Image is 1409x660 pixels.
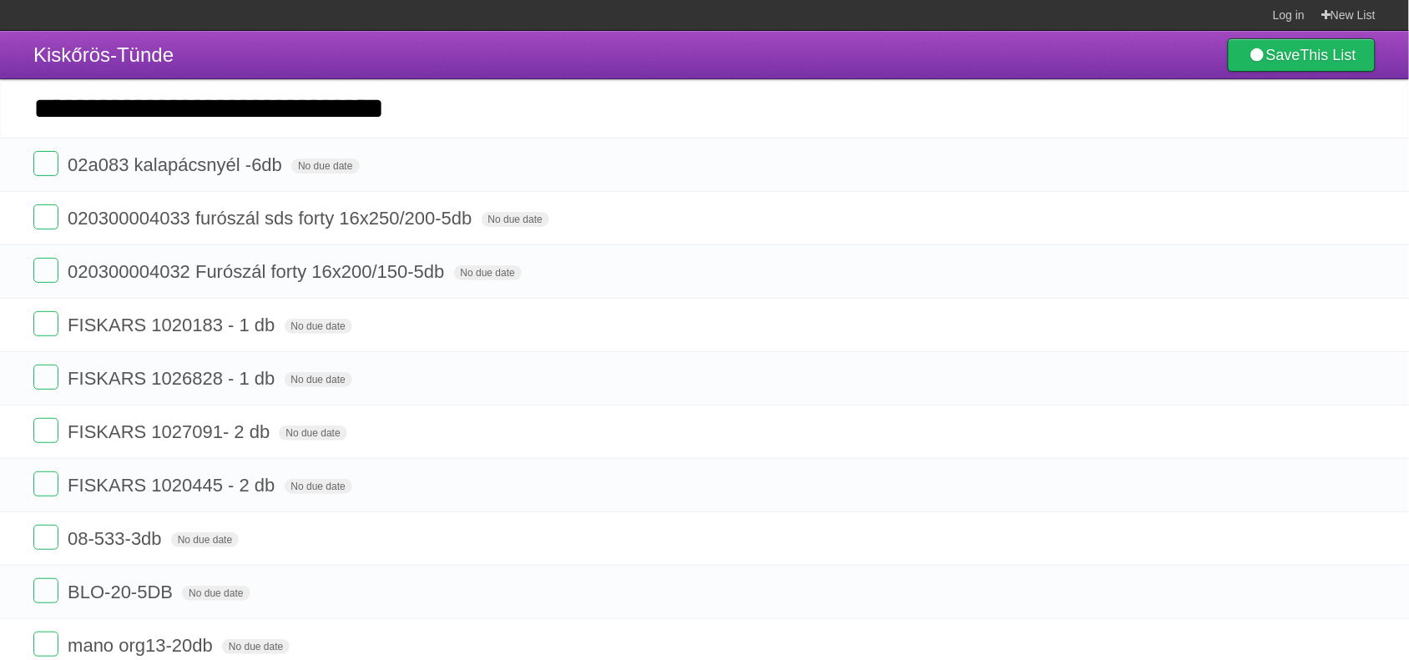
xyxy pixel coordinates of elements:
[33,151,58,176] label: Done
[222,639,290,654] span: No due date
[182,586,250,601] span: No due date
[68,635,217,656] span: mano org13-20db
[33,578,58,603] label: Done
[279,426,346,441] span: No due date
[68,582,177,602] span: BLO-20-5DB
[33,43,174,66] span: Kiskőrös-Tünde
[171,532,239,547] span: No due date
[68,421,274,442] span: FISKARS 1027091- 2 db
[33,418,58,443] label: Done
[33,258,58,283] label: Done
[68,475,279,496] span: FISKARS 1020445 - 2 db
[285,479,352,494] span: No due date
[33,204,58,229] label: Done
[33,311,58,336] label: Done
[68,528,166,549] span: 08-533-3db
[68,315,279,335] span: FISKARS 1020183 - 1 db
[33,632,58,657] label: Done
[1228,38,1376,72] a: SaveThis List
[482,212,549,227] span: No due date
[33,471,58,496] label: Done
[454,265,522,280] span: No due date
[68,208,476,229] span: 020300004033 furószál sds forty 16x250/200-5db
[291,159,359,174] span: No due date
[33,525,58,550] label: Done
[68,368,279,389] span: FISKARS 1026828 - 1 db
[285,319,352,334] span: No due date
[68,261,448,282] span: 020300004032 Furószál forty 16x200/150-5db
[285,372,352,387] span: No due date
[68,154,286,175] span: 02a083 kalapácsnyél -6db
[33,365,58,390] label: Done
[1300,47,1356,63] b: This List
